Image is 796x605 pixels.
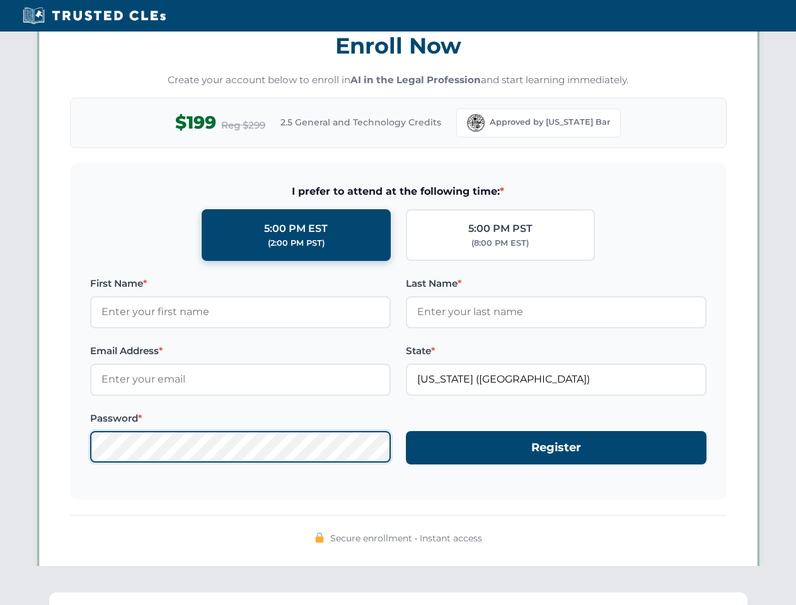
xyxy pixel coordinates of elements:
[19,6,170,25] img: Trusted CLEs
[406,343,707,359] label: State
[90,364,391,395] input: Enter your email
[280,115,441,129] span: 2.5 General and Technology Credits
[467,114,485,132] img: Florida Bar
[264,221,328,237] div: 5:00 PM EST
[70,26,727,66] h3: Enroll Now
[90,276,391,291] label: First Name
[90,183,707,200] span: I prefer to attend at the following time:
[268,237,325,250] div: (2:00 PM PST)
[406,431,707,464] button: Register
[314,533,325,543] img: 🔒
[90,411,391,426] label: Password
[350,74,481,86] strong: AI in the Legal Profession
[90,343,391,359] label: Email Address
[175,108,216,137] span: $199
[468,221,533,237] div: 5:00 PM PST
[330,531,482,545] span: Secure enrollment • Instant access
[406,364,707,395] input: Florida (FL)
[406,276,707,291] label: Last Name
[70,73,727,88] p: Create your account below to enroll in and start learning immediately.
[221,118,265,133] span: Reg $299
[406,296,707,328] input: Enter your last name
[471,237,529,250] div: (8:00 PM EST)
[490,116,610,129] span: Approved by [US_STATE] Bar
[90,296,391,328] input: Enter your first name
